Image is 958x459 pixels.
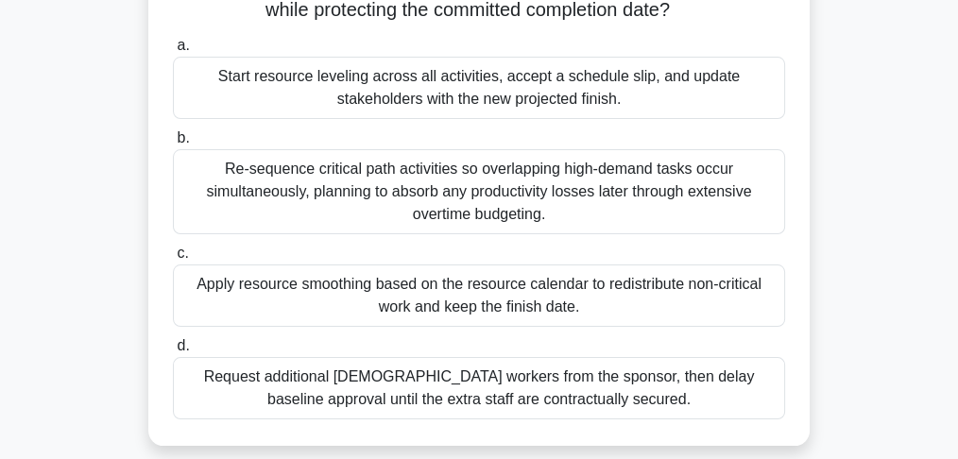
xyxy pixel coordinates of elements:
[177,245,188,261] span: c.
[173,149,785,234] div: Re-sequence critical path activities so overlapping high-demand tasks occur simultaneously, plann...
[177,37,189,53] span: a.
[173,264,785,327] div: Apply resource smoothing based on the resource calendar to redistribute non-critical work and kee...
[177,129,189,145] span: b.
[173,357,785,419] div: Request additional [DEMOGRAPHIC_DATA] workers from the sponsor, then delay baseline approval unti...
[173,57,785,119] div: Start resource leveling across all activities, accept a schedule slip, and update stakeholders wi...
[177,337,189,353] span: d.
